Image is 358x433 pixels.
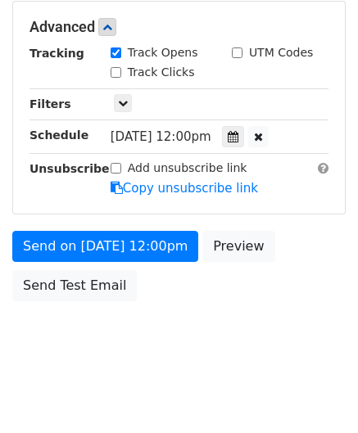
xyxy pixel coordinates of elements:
strong: Unsubscribe [29,162,110,175]
iframe: Chat Widget [276,354,358,433]
h5: Advanced [29,18,329,36]
a: Preview [202,231,274,262]
strong: Tracking [29,47,84,60]
a: Copy unsubscribe link [111,181,258,196]
span: [DATE] 12:00pm [111,129,211,144]
a: Send Test Email [12,270,137,301]
strong: Schedule [29,129,88,142]
label: Add unsubscribe link [128,160,247,177]
a: Send on [DATE] 12:00pm [12,231,198,262]
label: Track Opens [128,44,198,61]
strong: Filters [29,97,71,111]
label: Track Clicks [128,64,195,81]
label: UTM Codes [249,44,313,61]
